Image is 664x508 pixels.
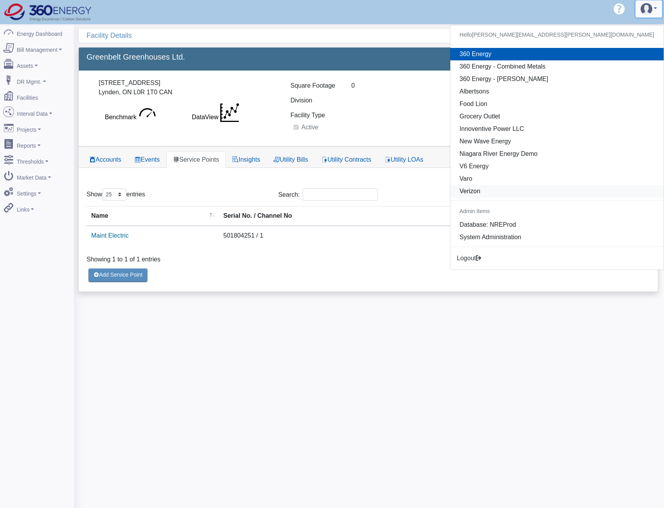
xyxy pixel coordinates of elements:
a: Events [128,152,166,168]
label: Division [290,93,312,108]
label: Facility Type [290,108,325,123]
a: V6 Energy [450,160,664,173]
td: 501804251 / 1 [219,226,459,247]
a: 360 Energy - Combined Metals [450,60,664,73]
a: Benchmark [105,114,157,120]
label: Square Footage [290,78,335,93]
button: Logout [450,250,489,266]
div: Showing 1 to 1 of 1 entries [87,250,315,265]
h5: Greenbelt Greenhouses Ltd. [87,52,363,62]
label: DataView [192,110,218,125]
label: Benchmark [105,110,136,125]
label: Search: [278,189,378,201]
a: Innoventive Power LLC [450,123,664,135]
div: Facility Details [87,28,658,43]
select: Showentries [102,189,126,201]
a: Varo [450,173,664,185]
a: Grocery Outlet [450,110,664,123]
a: Accounts [83,152,128,168]
a: 360 Energy - [PERSON_NAME] [450,73,664,85]
div: [STREET_ADDRESS] Lynden, ON L0R 1T0 CAN [99,78,273,97]
div: 0 [351,78,461,93]
a: 360 Energy [450,48,664,60]
h6: Hello [PERSON_NAME][EMAIL_ADDRESS][PERSON_NAME][DOMAIN_NAME] [450,28,664,41]
input: Search: [303,189,378,201]
div: Show Inactive [87,176,650,185]
a: System Administration [450,231,664,243]
a: Albertsons [450,85,664,98]
button: Add Service Point [89,268,147,282]
a: Utility LOAs [378,152,430,168]
a: Insights [226,152,267,168]
a: Utility Bills [267,152,315,168]
th: Serial No. / Channel No : activate to sort column ascending [219,206,459,226]
label: Show entries [87,189,145,201]
th: Name : activate to sort column descending [87,206,219,226]
a: DataView [192,114,239,120]
a: Niagara River Energy Demo [450,148,664,160]
img: user-3.svg [641,3,652,15]
div: Admin Items [450,204,664,219]
a: Verizon [450,185,664,198]
label: Active [301,123,319,132]
div: Database: NREProd [450,219,664,231]
a: Food Lion [450,98,664,110]
a: Service Points [166,152,226,168]
a: New Wave Energy [450,135,664,148]
a: Maint Electric [91,232,129,239]
a: Utility Contracts [315,152,378,168]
